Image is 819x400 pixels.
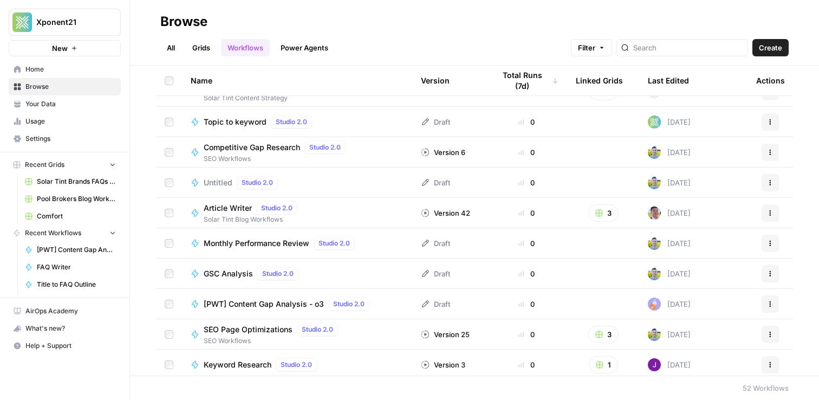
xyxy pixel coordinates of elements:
div: Linked Grids [576,66,623,95]
div: 0 [495,238,558,249]
div: 52 Workflows [743,383,789,393]
div: 0 [495,329,558,340]
span: Studio 2.0 [309,143,341,152]
div: Name [191,66,404,95]
img: 7o9iy2kmmc4gt2vlcbjqaas6vz7k [648,146,661,159]
div: [DATE] [648,146,691,159]
a: Pool Brokers Blog Workflow [20,190,121,208]
span: Create [759,42,782,53]
img: ly0f5newh3rn50akdwmtp9dssym0 [648,298,661,311]
div: 0 [495,299,558,309]
span: Home [25,64,116,74]
a: Topic to keywordStudio 2.0 [191,115,404,128]
div: 0 [495,208,558,218]
a: Usage [9,113,121,130]
span: Studio 2.0 [262,269,294,279]
a: Competitive Gap ResearchStudio 2.0SEO Workflows [191,141,404,164]
div: Draft [421,299,450,309]
div: [DATE] [648,207,691,220]
a: FAQ Writer [20,259,121,276]
span: Your Data [25,99,116,109]
span: GSC Analysis [204,268,253,279]
span: Solar Tint Content Strategy [204,93,378,103]
span: Studio 2.0 [242,178,273,188]
div: [DATE] [648,237,691,250]
span: Studio 2.0 [318,238,350,248]
button: Filter [571,39,612,56]
a: AirOps Academy [9,302,121,320]
span: Filter [578,42,595,53]
a: Solar Tint Brands FAQs Workflows [20,173,121,190]
a: [PWT] Content Gap Analysis - o3 [20,241,121,259]
img: 7o9iy2kmmc4gt2vlcbjqaas6vz7k [648,267,661,280]
input: Search [633,42,743,53]
span: Studio 2.0 [281,360,312,370]
div: Draft [421,238,450,249]
span: Comfort [37,211,116,221]
a: Grids [186,39,217,56]
img: 99f2gcj60tl1tjps57nny4cf0tt1 [648,207,661,220]
span: FAQ Writer [37,262,116,272]
a: UntitledStudio 2.0 [191,176,404,189]
span: SEO Workflows [204,336,342,346]
span: Solar Tint Blog Workflows [204,215,302,224]
span: Untitled [204,177,232,188]
a: Power Agents [274,39,335,56]
div: Version 25 [421,329,470,340]
span: Pool Brokers Blog Workflow [37,194,116,204]
a: Comfort [20,208,121,225]
div: [DATE] [648,328,691,341]
a: All [160,39,181,56]
span: Browse [25,82,116,92]
a: Workflows [221,39,270,56]
span: Title to FAQ Outline [37,280,116,289]
span: Topic to keyword [204,117,266,127]
span: SEO Page Optimizations [204,324,292,335]
span: [PWT] Content Gap Analysis - o3 [37,245,116,255]
div: Version 42 [421,208,470,218]
img: 7o9iy2kmmc4gt2vlcbjqaas6vz7k [648,237,661,250]
img: nj1ssy6o3lyd6ijko0eoja4aphzn [648,358,661,371]
span: Keyword Research [204,359,271,370]
div: Last Edited [648,66,689,95]
div: Browse [160,13,207,30]
span: Solar Tint Brands FAQs Workflows [37,177,116,186]
div: 0 [495,147,558,158]
button: Workspace: Xponent21 [9,9,121,36]
div: 0 [495,177,558,188]
span: Help + Support [25,341,116,351]
span: Studio 2.0 [261,203,292,213]
button: 3 [588,204,619,222]
a: SEO Page OptimizationsStudio 2.0SEO Workflows [191,323,404,346]
img: 7o9iy2kmmc4gt2vlcbjqaas6vz7k [648,328,661,341]
div: Draft [421,117,450,127]
a: GSC AnalysisStudio 2.0 [191,267,404,280]
img: 7o9iy2kmmc4gt2vlcbjqaas6vz7k [648,176,661,189]
div: [DATE] [648,176,691,189]
span: New [52,43,68,54]
div: Total Runs (7d) [495,66,558,95]
div: [DATE] [648,358,691,371]
a: Your Data [9,95,121,113]
a: Home [9,61,121,78]
div: [DATE] [648,115,691,128]
span: SEO Workflows [204,154,350,164]
div: 0 [495,268,558,279]
span: Competitive Gap Research [204,142,300,153]
span: Monthly Performance Review [204,238,309,249]
a: Browse [9,78,121,95]
div: Version 6 [421,147,465,158]
div: What's new? [9,320,120,337]
div: Actions [756,66,785,95]
div: Draft [421,268,450,279]
img: Xponent21 Logo [12,12,32,32]
div: [DATE] [648,298,691,311]
button: 1 [589,356,618,373]
button: Recent Workflows [9,225,121,241]
button: New [9,40,121,56]
span: Studio 2.0 [333,299,365,309]
span: Usage [25,117,116,126]
div: Version [421,66,450,95]
div: Version 3 [421,359,465,370]
span: [PWT] Content Gap Analysis - o3 [204,299,324,309]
